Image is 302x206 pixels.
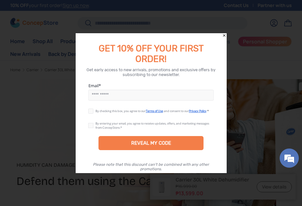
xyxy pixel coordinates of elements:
[88,83,214,88] label: Email
[95,109,146,113] span: By checking this box, you agree to our
[164,109,189,113] span: and consent to our
[95,121,209,130] div: By entering your email, you agree to receive updates, offers, and marketing messages from ConcepS...
[131,140,171,146] div: REVEAL MY CODE
[222,33,227,38] div: Close
[83,67,219,77] div: Get early access to new arrivals, promotions and exclusive offers by subscribing to our newsletter.
[33,36,107,44] div: Chat with us now
[99,43,204,64] span: GET 10% OFF YOUR FIRST ORDER!
[189,109,207,113] a: Privacy Policy
[3,138,122,160] textarea: Type your message and hit 'Enter'
[99,136,204,150] div: REVEAL MY CODE
[82,162,220,171] div: Please note that this discount can’t be combined with any other promotions.
[146,109,163,113] a: Terms of Use
[37,62,88,126] span: We're online!
[105,3,120,19] div: Minimize live chat window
